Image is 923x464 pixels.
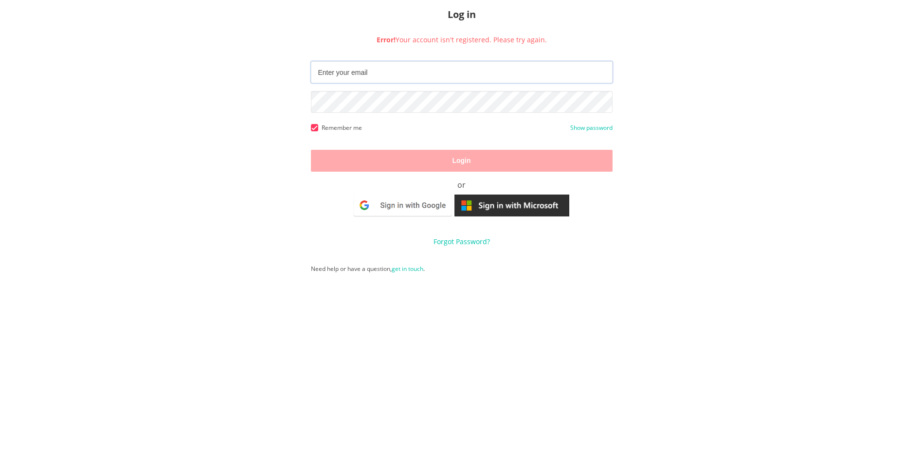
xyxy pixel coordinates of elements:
div: Your account isn't registered. Please try again. [343,35,581,44]
input: Enter your email [311,61,613,83]
span: Need help or have a question, . [311,265,425,273]
span: Show password [570,121,613,135]
b: Error! [377,35,396,44]
a: Forgot Password? [434,237,490,246]
img: btn_google_signin_light_normal_web@2x.png [352,193,453,217]
span: Remember me [318,121,362,135]
img: btn_microsoft_signin_light_normal_web@2x.png [454,195,569,216]
a: get in touch [392,265,423,273]
button: Login [311,150,613,172]
p: or [311,179,613,191]
div: Log in [311,8,613,21]
span: Login [452,156,471,165]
